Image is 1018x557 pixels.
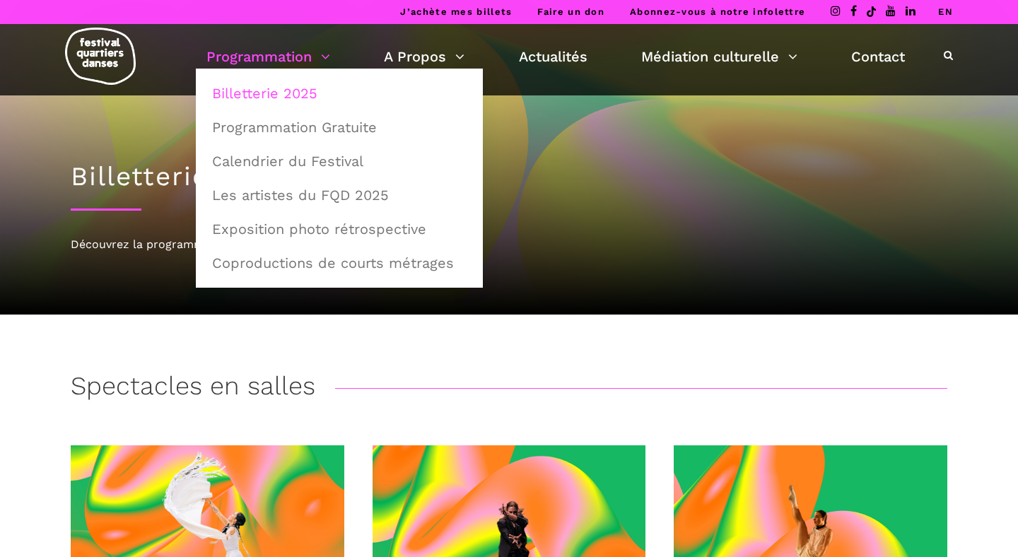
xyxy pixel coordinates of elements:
[71,371,315,406] h3: Spectacles en salles
[204,77,475,110] a: Billetterie 2025
[641,45,797,69] a: Médiation culturelle
[71,161,947,192] h1: Billetterie 2025
[204,145,475,177] a: Calendrier du Festival
[938,6,953,17] a: EN
[206,45,330,69] a: Programmation
[65,28,136,85] img: logo-fqd-med
[204,247,475,279] a: Coproductions de courts métrages
[851,45,905,69] a: Contact
[71,235,947,254] div: Découvrez la programmation 2025 du Festival Quartiers Danses !
[204,179,475,211] a: Les artistes du FQD 2025
[630,6,805,17] a: Abonnez-vous à notre infolettre
[204,213,475,245] a: Exposition photo rétrospective
[537,6,604,17] a: Faire un don
[204,111,475,143] a: Programmation Gratuite
[519,45,587,69] a: Actualités
[400,6,512,17] a: J’achète mes billets
[384,45,464,69] a: A Propos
